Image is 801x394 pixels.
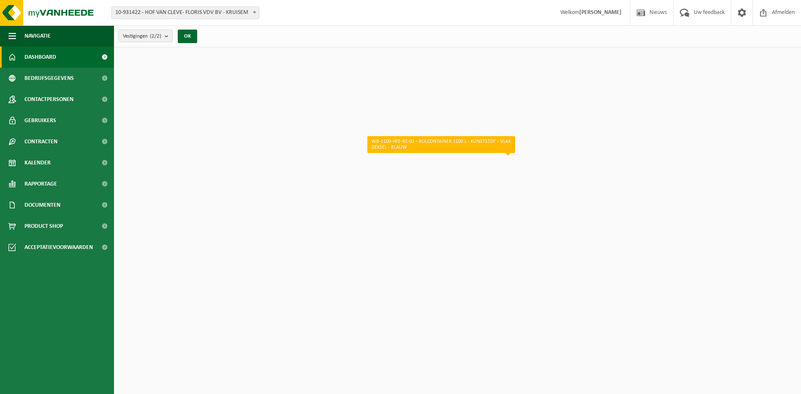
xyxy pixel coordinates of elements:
[24,173,57,194] span: Rapportage
[24,131,57,152] span: Contracten
[150,33,161,39] count: (2/2)
[118,30,173,42] button: Vestigingen(2/2)
[24,89,73,110] span: Contactpersonen
[111,6,259,19] span: 10-931422 - HOF VAN CLEVE- FLORIS VDV BV - KRUISEM
[24,194,60,216] span: Documenten
[24,68,74,89] span: Bedrijfsgegevens
[123,30,161,43] span: Vestigingen
[178,30,197,43] button: OK
[24,216,63,237] span: Product Shop
[24,25,51,47] span: Navigatie
[24,110,56,131] span: Gebruikers
[24,47,56,68] span: Dashboard
[112,7,259,19] span: 10-931422 - HOF VAN CLEVE- FLORIS VDV BV - KRUISEM
[24,237,93,258] span: Acceptatievoorwaarden
[24,152,51,173] span: Kalender
[579,9,622,16] strong: [PERSON_NAME]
